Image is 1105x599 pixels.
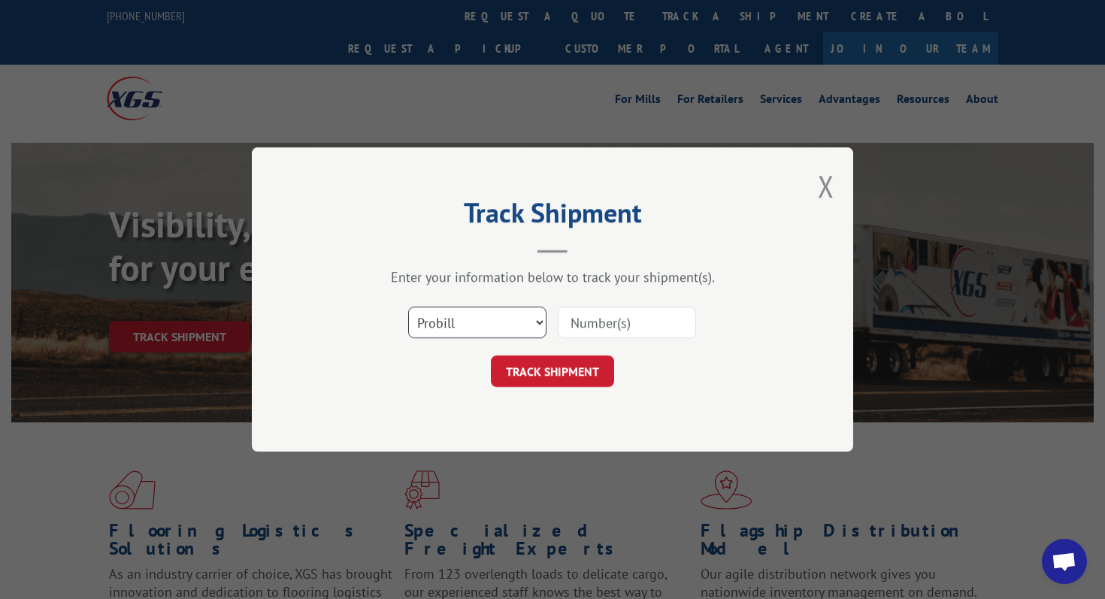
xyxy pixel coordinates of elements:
div: Enter your information below to track your shipment(s). [327,268,778,286]
input: Number(s) [558,307,696,338]
button: Close modal [818,166,834,206]
h2: Track Shipment [327,202,778,231]
button: TRACK SHIPMENT [491,355,614,387]
a: Open chat [1042,539,1087,584]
